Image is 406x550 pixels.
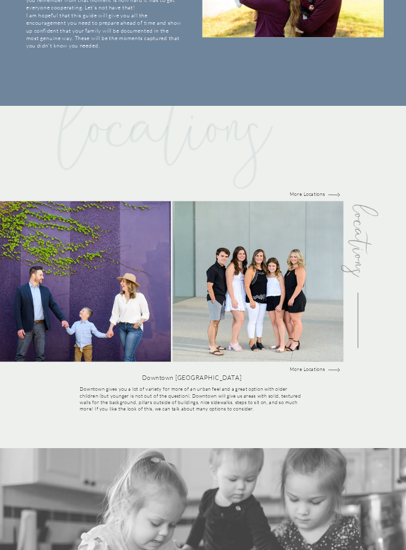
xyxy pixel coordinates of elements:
a: More Locations [280,366,335,372]
p: Downtown gives you a lot of variety for more of an urban feel and a great option with older child... [80,385,303,438]
h2: Downtown [GEOGRAPHIC_DATA] [118,373,265,391]
h2: locations [349,186,375,295]
a: More Locations [277,191,338,197]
